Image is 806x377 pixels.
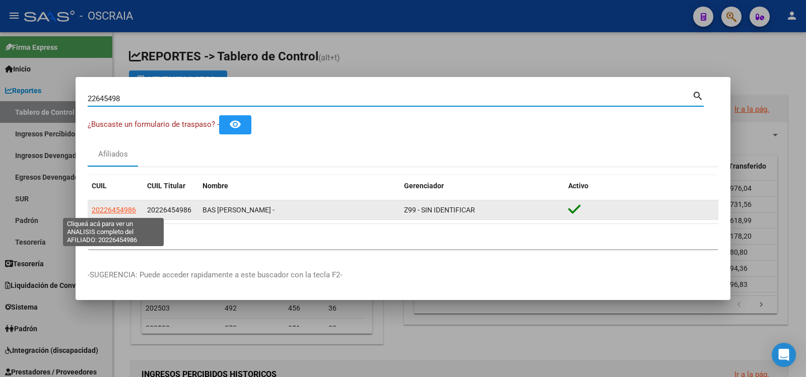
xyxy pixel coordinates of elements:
span: CUIL [92,182,107,190]
div: BAS [PERSON_NAME] - [203,204,396,216]
span: Activo [568,182,588,190]
datatable-header-cell: Gerenciador [400,175,564,197]
datatable-header-cell: Nombre [198,175,400,197]
span: Gerenciador [404,182,444,190]
datatable-header-cell: CUIL [88,175,143,197]
span: Nombre [203,182,228,190]
p: -SUGERENCIA: Puede acceder rapidamente a este buscador con la tecla F2- [88,269,718,281]
span: ¿Buscaste un formulario de traspaso? - [88,120,219,129]
div: Open Intercom Messenger [772,343,796,367]
mat-icon: search [692,89,704,101]
span: 20226454986 [147,206,191,214]
datatable-header-cell: CUIL Titular [143,175,198,197]
span: CUIL Titular [147,182,185,190]
span: 20226454986 [92,206,136,214]
mat-icon: remove_red_eye [229,118,241,130]
span: Z99 - SIN IDENTIFICAR [404,206,475,214]
div: 1 total [88,224,718,249]
div: Afiliados [98,148,128,160]
datatable-header-cell: Activo [564,175,718,197]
